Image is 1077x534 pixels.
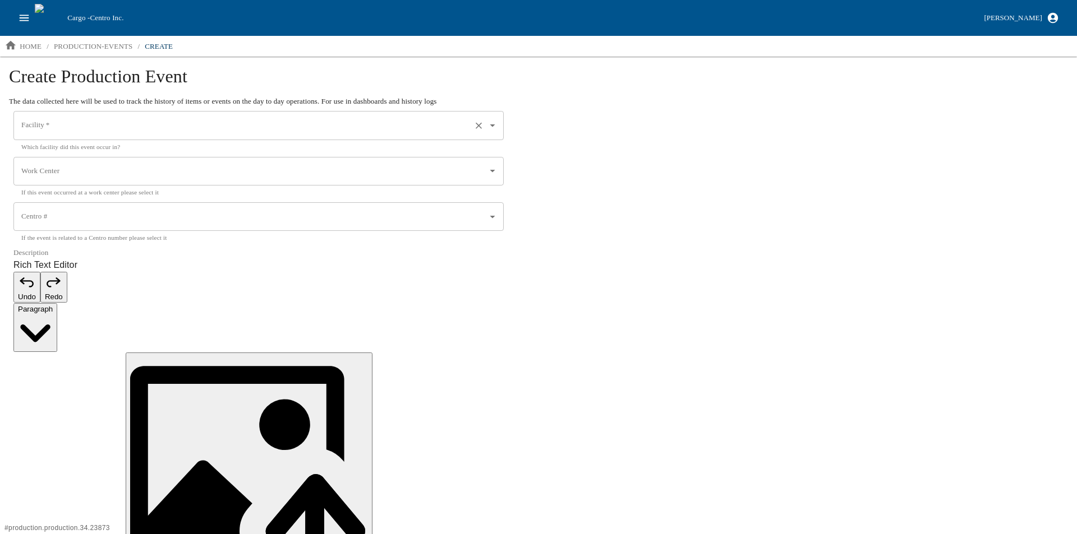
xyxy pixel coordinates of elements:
li: / [47,41,49,52]
li: / [137,41,140,52]
p: If this event occurred at a work center please select it [21,187,496,197]
label: Rich Text Editor [13,258,504,272]
p: create [145,41,173,52]
p: production-events [54,41,133,52]
span: Paragraph [18,305,53,313]
label: Description [13,248,504,258]
span: Undo [18,292,36,301]
p: home [20,41,42,52]
p: If the event is related to a Centro number please select it [21,233,496,243]
button: Open [485,118,500,133]
div: [PERSON_NAME] [984,12,1042,25]
p: The data collected here will be used to track the history of items or events on the day to day op... [9,96,508,107]
button: Open [485,209,500,224]
button: Clear [471,118,486,133]
span: Redo [45,292,63,301]
button: Open [485,164,500,178]
h1: Create Production Event [9,66,1068,96]
button: Undo [13,272,40,303]
div: Cargo - [63,12,979,24]
a: production-events [49,38,137,55]
button: Redo [40,272,67,303]
button: Paragraph, Heading [13,303,57,351]
button: open drawer [13,7,35,29]
a: create [140,38,177,55]
p: Which facility did this event occur in? [21,142,496,152]
img: cargo logo [35,4,63,32]
button: [PERSON_NAME] [979,8,1064,28]
span: Centro Inc. [90,13,123,22]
